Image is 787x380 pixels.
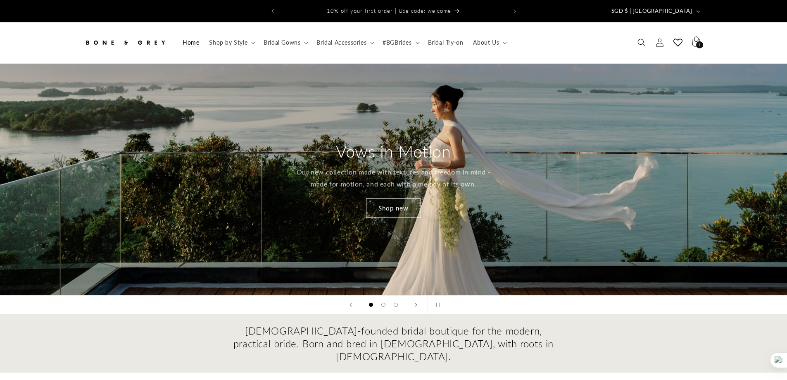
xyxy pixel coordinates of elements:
span: Home [183,39,199,46]
a: Bone and Grey Bridal [81,31,169,55]
span: Bridal Accessories [316,39,366,46]
button: SGD $ | [GEOGRAPHIC_DATA] [606,3,704,19]
span: SGD $ | [GEOGRAPHIC_DATA] [611,7,692,15]
summary: Shop by Style [204,34,259,51]
button: Next slide [407,296,425,314]
button: Next announcement [506,3,524,19]
span: 1 [698,41,701,48]
button: Previous announcement [264,3,282,19]
summary: #BGBrides [378,34,423,51]
a: Home [178,34,204,51]
p: Our new collection made with textures and freedom in mind - made for motion, and each with a melo... [295,166,492,190]
span: #BGBrides [383,39,411,46]
img: Bone and Grey Bridal [84,33,166,52]
span: Bridal Try-on [428,39,464,46]
button: Load slide 3 of 3 [390,299,402,311]
summary: About Us [468,34,510,51]
a: Shop new [366,198,421,218]
button: Load slide 2 of 3 [377,299,390,311]
span: 10% off your first order | Use code: welcome [327,7,451,14]
summary: Search [632,33,651,52]
summary: Bridal Accessories [311,34,378,51]
button: Load slide 1 of 3 [365,299,377,311]
a: Bridal Try-on [423,34,468,51]
button: Pause slideshow [428,296,446,314]
summary: Bridal Gowns [259,34,311,51]
span: About Us [473,39,499,46]
h2: Vows in Motion [336,141,451,162]
h2: [DEMOGRAPHIC_DATA]-founded bridal boutique for the modern, practical bride. Born and bred in [DEM... [233,324,555,363]
span: Bridal Gowns [264,39,300,46]
span: Shop by Style [209,39,247,46]
button: Previous slide [342,296,360,314]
